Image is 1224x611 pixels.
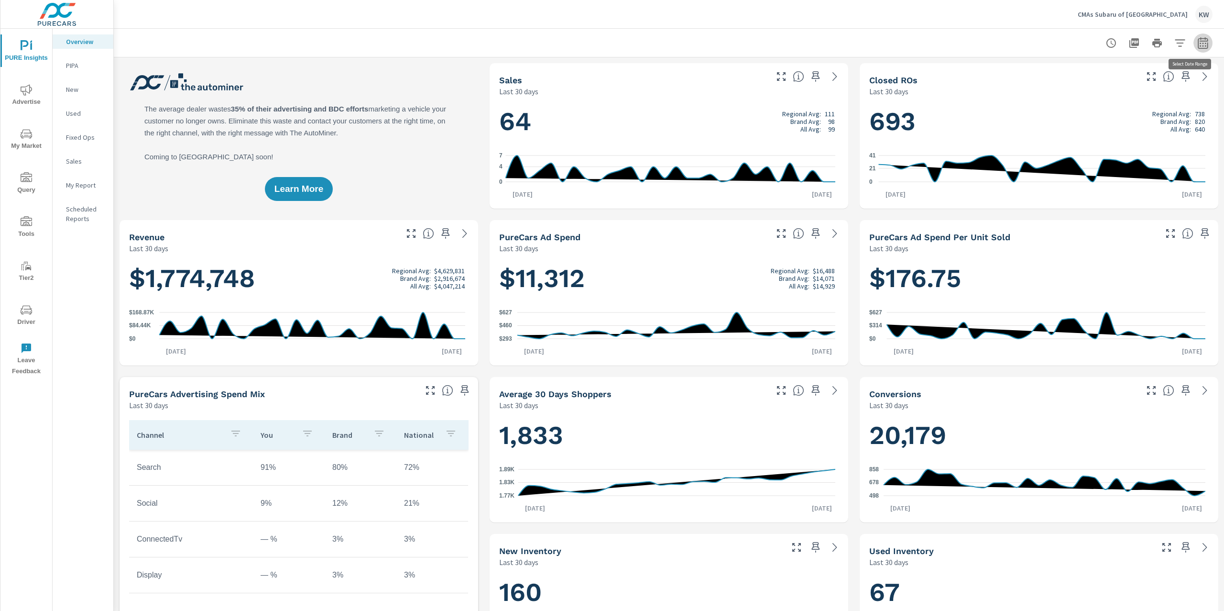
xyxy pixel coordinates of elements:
[499,86,538,97] p: Last 30 days
[53,154,113,168] div: Sales
[805,346,839,356] p: [DATE]
[774,383,789,398] button: Make Fullscreen
[3,84,49,108] span: Advertise
[137,430,222,440] p: Channel
[869,165,876,172] text: 21
[53,106,113,121] div: Used
[499,335,512,342] text: $293
[66,133,106,142] p: Fixed Ops
[869,105,1209,138] h1: 693
[1078,10,1188,19] p: CMAs Subaru of [GEOGRAPHIC_DATA]
[869,86,908,97] p: Last 30 days
[827,540,842,555] a: See more details in report
[66,180,106,190] p: My Report
[1152,110,1191,118] p: Regional Avg:
[66,85,106,94] p: New
[261,430,294,440] p: You
[404,430,437,440] p: National
[879,189,912,199] p: [DATE]
[1178,69,1193,84] span: Save this to your personalized report
[506,189,539,199] p: [DATE]
[3,343,49,377] span: Leave Feedback
[499,479,514,486] text: 1.83K
[813,267,835,275] p: $16,488
[396,455,468,479] td: 72%
[3,304,49,328] span: Driver
[53,82,113,97] div: New
[518,503,552,513] p: [DATE]
[805,503,839,513] p: [DATE]
[457,383,472,398] span: Save this to your personalized report
[800,125,821,133] p: All Avg:
[410,282,431,290] p: All Avg:
[869,335,876,342] text: $0
[869,178,873,185] text: 0
[400,275,431,282] p: Brand Avg:
[499,232,580,242] h5: PureCars Ad Spend
[827,69,842,84] a: See more details in report
[434,282,465,290] p: $4,047,214
[1178,540,1193,555] span: Save this to your personalized report
[499,178,503,185] text: 0
[325,527,396,551] td: 3%
[53,130,113,144] div: Fixed Ops
[869,419,1209,452] h1: 20,179
[499,546,561,556] h5: New Inventory
[499,466,514,473] text: 1.89K
[499,492,514,499] text: 1.77K
[0,29,52,381] div: nav menu
[828,118,835,125] p: 98
[813,282,835,290] p: $14,929
[828,125,835,133] p: 99
[3,128,49,152] span: My Market
[1159,540,1174,555] button: Make Fullscreen
[499,419,839,452] h1: 1,833
[774,226,789,241] button: Make Fullscreen
[869,152,876,159] text: 41
[265,177,333,201] button: Learn More
[1144,383,1159,398] button: Make Fullscreen
[499,576,839,609] h1: 160
[808,383,823,398] span: Save this to your personalized report
[325,491,396,515] td: 12%
[253,527,325,551] td: — %
[1163,385,1174,396] span: The number of dealer-specified goals completed by a visitor. [Source: This data is provided by th...
[442,385,453,396] span: This table looks at how you compare to the amount of budget you spend per channel as opposed to y...
[1147,33,1167,53] button: Print Report
[517,346,551,356] p: [DATE]
[129,322,151,329] text: $84.44K
[1175,189,1209,199] p: [DATE]
[887,346,920,356] p: [DATE]
[325,455,396,479] td: 80%
[793,228,804,239] span: Total cost of media for all PureCars channels for the selected dealership group over the selected...
[396,491,468,515] td: 21%
[499,105,839,138] h1: 64
[423,383,438,398] button: Make Fullscreen
[869,309,882,316] text: $627
[1175,503,1209,513] p: [DATE]
[53,202,113,226] div: Scheduled Reports
[869,546,934,556] h5: Used Inventory
[66,37,106,46] p: Overview
[825,110,835,118] p: 111
[790,118,821,125] p: Brand Avg:
[53,58,113,73] div: PIPA
[66,204,106,223] p: Scheduled Reports
[499,389,612,399] h5: Average 30 Days Shoppers
[779,275,809,282] p: Brand Avg:
[159,346,193,356] p: [DATE]
[129,491,253,515] td: Social
[771,267,809,275] p: Regional Avg:
[499,556,538,568] p: Last 30 days
[332,430,366,440] p: Brand
[53,178,113,192] div: My Report
[499,243,538,254] p: Last 30 days
[435,346,469,356] p: [DATE]
[3,260,49,284] span: Tier2
[774,69,789,84] button: Make Fullscreen
[782,110,821,118] p: Regional Avg:
[813,275,835,282] p: $14,071
[66,61,106,70] p: PIPA
[1144,69,1159,84] button: Make Fullscreen
[392,267,431,275] p: Regional Avg:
